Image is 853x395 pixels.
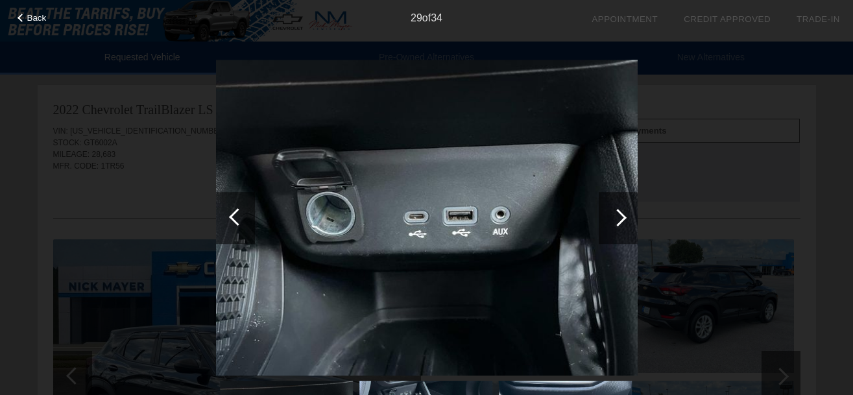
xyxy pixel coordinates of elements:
span: 29 [411,12,422,23]
span: 34 [431,12,442,23]
span: Back [27,13,47,23]
a: Credit Approved [684,14,771,24]
img: 8aa17285-92c9-4e21-864f-ca7c1ccf7841.jpg [216,60,638,376]
a: Appointment [592,14,658,24]
a: Trade-In [797,14,840,24]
